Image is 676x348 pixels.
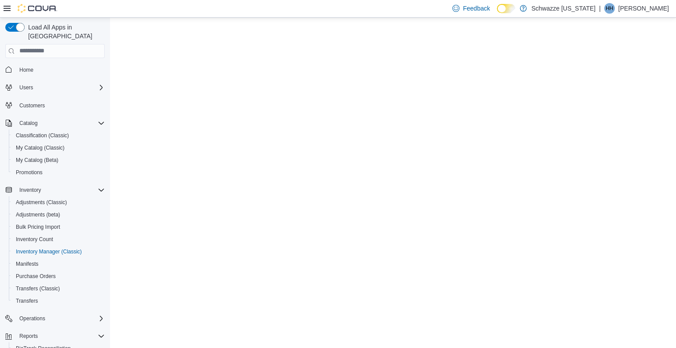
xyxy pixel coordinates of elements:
span: Home [19,66,33,73]
button: Promotions [9,166,108,179]
button: Reports [16,331,41,341]
div: Hannah Hall [604,3,615,14]
a: Inventory Manager (Classic) [12,246,85,257]
span: Reports [16,331,105,341]
span: Operations [19,315,45,322]
span: Load All Apps in [GEOGRAPHIC_DATA] [25,23,105,40]
span: Home [16,64,105,75]
span: Adjustments (Classic) [16,199,67,206]
span: Classification (Classic) [12,130,105,141]
span: My Catalog (Beta) [12,155,105,165]
button: Manifests [9,258,108,270]
a: Customers [16,100,48,111]
span: Customers [19,102,45,109]
span: Transfers (Classic) [12,283,105,294]
a: Manifests [12,259,42,269]
a: Promotions [12,167,46,178]
p: Schwazze [US_STATE] [531,3,595,14]
span: Operations [16,313,105,324]
a: Classification (Classic) [12,130,73,141]
button: Adjustments (Classic) [9,196,108,209]
span: Inventory Count [16,236,53,243]
button: My Catalog (Beta) [9,154,108,166]
span: Reports [19,333,38,340]
span: Bulk Pricing Import [12,222,105,232]
a: My Catalog (Classic) [12,143,68,153]
a: Transfers [12,296,41,306]
span: Inventory Manager (Classic) [12,246,105,257]
button: Transfers [9,295,108,307]
span: Users [16,82,105,93]
span: Transfers [16,297,38,304]
button: Customers [2,99,108,112]
button: Reports [2,330,108,342]
span: Manifests [12,259,105,269]
button: Inventory [2,184,108,196]
button: Inventory Count [9,233,108,245]
a: My Catalog (Beta) [12,155,62,165]
button: Classification (Classic) [9,129,108,142]
span: Manifests [16,260,38,267]
span: Inventory Manager (Classic) [16,248,82,255]
a: Adjustments (Classic) [12,197,70,208]
span: Users [19,84,33,91]
span: Adjustments (beta) [12,209,105,220]
a: Transfers (Classic) [12,283,63,294]
span: Inventory Count [12,234,105,245]
span: My Catalog (Classic) [16,144,65,151]
button: Purchase Orders [9,270,108,282]
span: Purchase Orders [12,271,105,282]
span: Catalog [16,118,105,128]
span: Dark Mode [497,13,497,14]
span: Catalog [19,120,37,127]
span: Customers [16,100,105,111]
a: Home [16,65,37,75]
span: Feedback [463,4,490,13]
a: Inventory Count [12,234,57,245]
span: Transfers [12,296,105,306]
span: Promotions [16,169,43,176]
button: Catalog [16,118,41,128]
span: HH [606,3,613,14]
span: Inventory [16,185,105,195]
button: Users [2,81,108,94]
span: Bulk Pricing Import [16,223,60,231]
button: My Catalog (Classic) [9,142,108,154]
span: Adjustments (Classic) [12,197,105,208]
button: Operations [2,312,108,325]
a: Purchase Orders [12,271,59,282]
span: Promotions [12,167,105,178]
button: Operations [16,313,49,324]
button: Inventory [16,185,44,195]
span: Transfers (Classic) [16,285,60,292]
span: My Catalog (Classic) [12,143,105,153]
a: Adjustments (beta) [12,209,64,220]
input: Dark Mode [497,4,515,13]
button: Bulk Pricing Import [9,221,108,233]
button: Transfers (Classic) [9,282,108,295]
img: Cova [18,4,57,13]
button: Users [16,82,37,93]
span: Purchase Orders [16,273,56,280]
span: My Catalog (Beta) [16,157,59,164]
button: Inventory Manager (Classic) [9,245,108,258]
button: Home [2,63,108,76]
button: Catalog [2,117,108,129]
p: | [599,3,601,14]
a: Bulk Pricing Import [12,222,64,232]
span: Classification (Classic) [16,132,69,139]
span: Inventory [19,187,41,194]
p: [PERSON_NAME] [618,3,669,14]
button: Adjustments (beta) [9,209,108,221]
span: Adjustments (beta) [16,211,60,218]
